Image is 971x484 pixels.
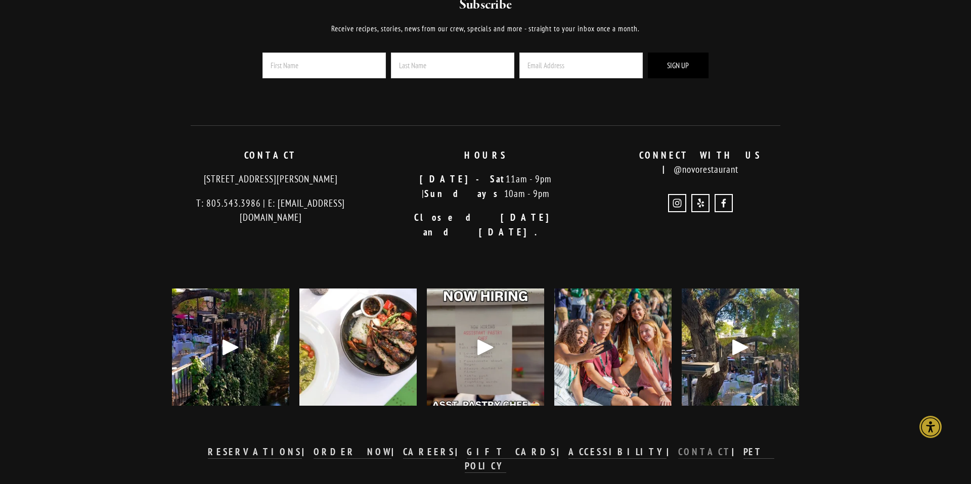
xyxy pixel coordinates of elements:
[728,335,753,359] div: Play
[262,53,386,78] input: First Name
[732,446,743,458] strong: |
[172,196,370,225] p: T: 805.543.3986 | E: [EMAIL_ADDRESS][DOMAIN_NAME]
[403,446,456,459] a: CAREERS
[391,446,403,458] strong: |
[455,446,467,458] strong: |
[467,446,557,458] strong: GIFT CARDS
[667,446,678,458] strong: |
[302,446,314,458] strong: |
[172,172,370,186] p: [STREET_ADDRESS][PERSON_NAME]
[208,446,302,458] strong: RESERVATIONS
[314,446,391,459] a: ORDER NOW
[387,172,585,201] p: 11am - 9pm | 10am - 9pm
[678,446,732,458] strong: CONTACT
[568,446,667,459] a: ACCESSIBILITY
[919,416,942,438] div: Accessibility Menu
[639,149,772,176] strong: CONNECT WITH US |
[667,61,689,70] span: Sign Up
[473,335,498,359] div: Play
[403,446,456,458] strong: CAREERS
[668,194,686,212] a: Instagram
[424,187,504,200] strong: Sundays
[285,288,431,406] img: The countdown to holiday parties has begun! 🎉 Whether you&rsquo;re planning something cozy at Nov...
[648,53,709,78] button: Sign Up
[391,53,514,78] input: Last Name
[235,23,736,35] p: Receive recipes, stories, news from our crew, specials and more - straight to your inbox once a m...
[420,173,506,185] strong: [DATE]-Sat
[715,194,733,212] a: Novo Restaurant and Lounge
[244,149,298,161] strong: CONTACT
[557,446,568,458] strong: |
[467,446,557,459] a: GIFT CARDS
[691,194,710,212] a: Yelp
[554,288,672,406] img: Welcome back, Mustangs! 🐎 WOW Week is here and we&rsquo;re excited to kick off the school year wi...
[414,211,568,238] strong: Closed [DATE] and [DATE].
[519,53,643,78] input: Email Address
[218,335,243,359] div: Play
[314,446,391,458] strong: ORDER NOW
[601,148,799,177] p: @novorestaurant
[208,446,302,459] a: RESERVATIONS
[568,446,667,458] strong: ACCESSIBILITY
[464,149,507,161] strong: HOURS
[678,446,732,459] a: CONTACT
